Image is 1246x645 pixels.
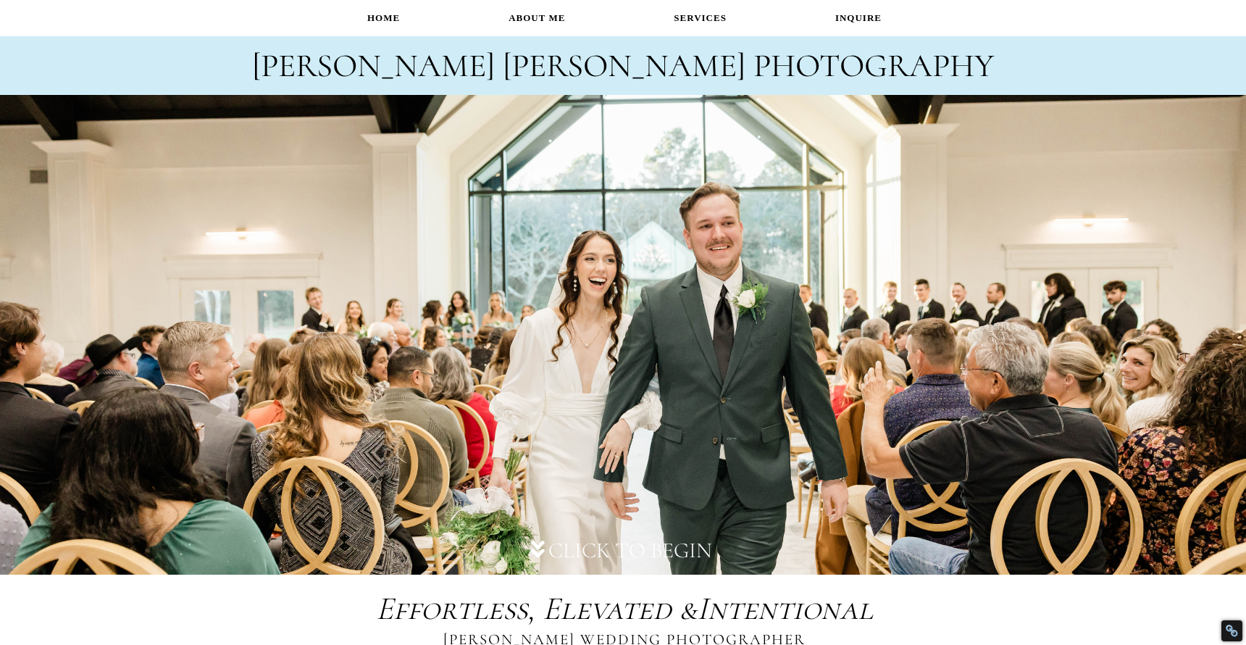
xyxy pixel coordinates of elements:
[619,4,781,32] a: Services
[376,588,873,628] em: Intentional
[517,537,730,564] button: Click to Begin
[454,4,619,32] a: About Me
[376,588,535,628] span: Effortless,
[503,46,745,86] span: [PERSON_NAME]
[1225,624,1239,638] div: Restore Info Box &#10;&#10;NoFollow Info:&#10; META-Robots NoFollow: &#09;false&#10; META-Robots ...
[781,4,936,32] a: INQUIRE
[753,46,994,86] span: PHOTOGRAPHY
[252,46,495,86] span: [PERSON_NAME]
[543,588,697,628] span: Elevated &
[313,4,454,32] a: Home
[548,537,712,564] div: Click to Begin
